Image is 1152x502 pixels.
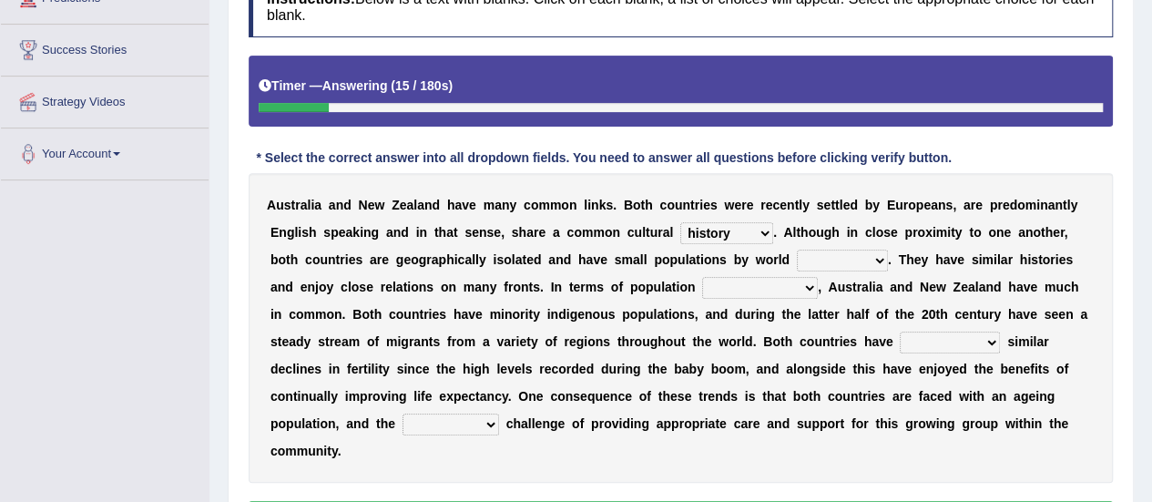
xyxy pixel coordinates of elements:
[778,252,781,267] b: l
[534,225,538,240] b: r
[1003,198,1010,212] b: e
[312,252,321,267] b: o
[669,252,678,267] b: p
[548,252,556,267] b: a
[553,225,560,240] b: a
[831,225,840,240] b: h
[659,198,667,212] b: c
[988,225,996,240] b: o
[598,198,606,212] b: k
[646,225,650,240] b: t
[502,198,510,212] b: n
[432,252,439,267] b: a
[1027,252,1031,267] b: i
[479,252,486,267] b: y
[887,198,895,212] b: E
[612,225,620,240] b: n
[1031,252,1038,267] b: s
[1009,198,1017,212] b: d
[1036,198,1040,212] b: i
[787,198,795,212] b: n
[633,198,641,212] b: o
[279,225,287,240] b: n
[295,198,300,212] b: r
[953,198,956,212] b: ,
[678,252,686,267] b: u
[640,198,645,212] b: t
[287,225,295,240] b: g
[454,252,458,267] b: i
[872,198,880,212] b: y
[982,252,993,267] b: m
[650,225,658,240] b: u
[1050,252,1055,267] b: r
[914,252,922,267] b: e
[817,198,824,212] b: s
[447,198,455,212] b: h
[734,198,741,212] b: e
[419,225,427,240] b: n
[1060,225,1065,240] b: r
[978,252,982,267] b: i
[1047,198,1055,212] b: a
[945,198,953,212] b: s
[1017,198,1025,212] b: o
[494,198,502,212] b: a
[719,252,727,267] b: s
[963,198,971,212] b: a
[291,252,299,267] b: h
[454,225,458,240] b: t
[1055,198,1063,212] b: n
[301,225,309,240] b: s
[294,225,298,240] b: l
[875,225,883,240] b: o
[504,252,512,267] b: o
[349,252,356,267] b: e
[401,225,409,240] b: d
[935,252,943,267] b: h
[582,225,593,240] b: m
[355,252,362,267] b: s
[278,252,286,267] b: o
[773,225,777,240] b: .
[315,280,319,294] b: j
[569,198,577,212] b: n
[270,225,279,240] b: E
[773,252,778,267] b: r
[756,252,766,267] b: w
[994,252,997,267] b: i
[486,225,494,240] b: s
[457,252,464,267] b: c
[270,252,279,267] b: b
[1045,225,1053,240] b: h
[524,198,531,212] b: c
[358,198,367,212] b: N
[633,252,640,267] b: a
[593,225,604,240] b: m
[509,198,516,212] b: y
[1025,198,1036,212] b: m
[534,252,542,267] b: d
[501,225,505,240] b: ,
[710,198,718,212] b: s
[1018,225,1025,240] b: a
[309,225,317,240] b: h
[305,252,312,267] b: c
[711,252,719,267] b: n
[669,225,673,240] b: l
[765,198,772,212] b: e
[704,252,712,267] b: o
[955,225,963,240] b: y
[1033,225,1041,240] b: o
[925,225,933,240] b: x
[802,198,810,212] b: y
[943,252,950,267] b: a
[566,225,574,240] b: c
[658,225,662,240] b: r
[386,225,393,240] b: a
[434,225,439,240] b: t
[997,198,1002,212] b: r
[574,225,582,240] b: o
[846,225,850,240] b: i
[363,225,372,240] b: n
